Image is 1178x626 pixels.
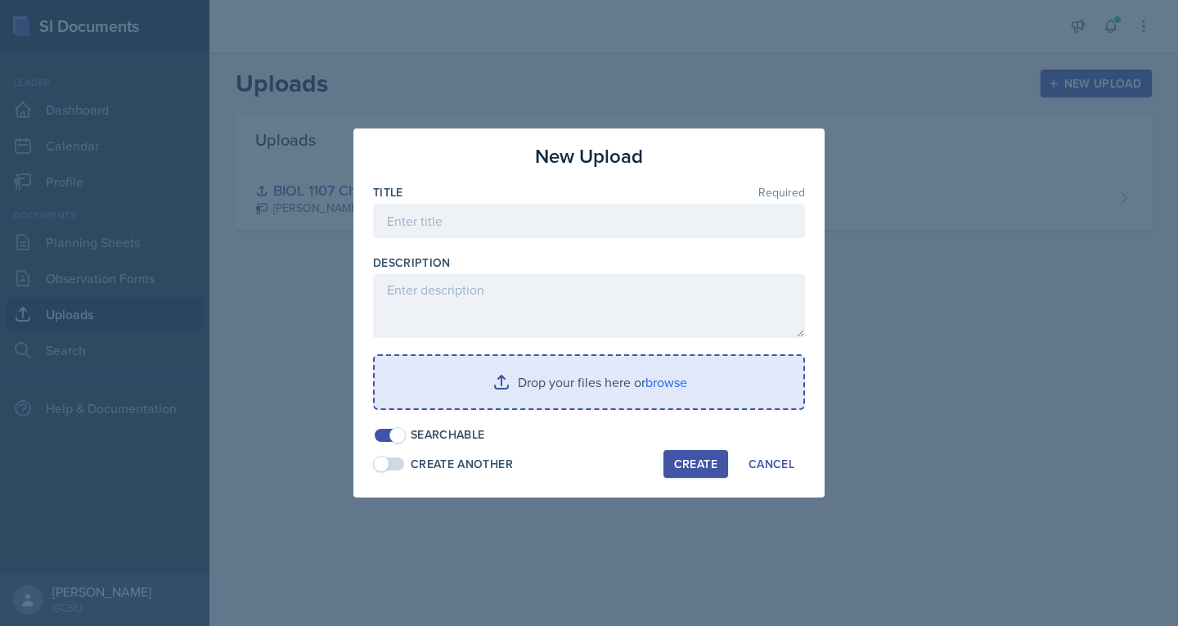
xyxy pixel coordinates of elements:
button: Cancel [738,450,805,478]
span: Required [758,187,805,198]
div: Searchable [411,426,485,444]
div: Create [674,457,717,471]
div: Cancel [749,457,794,471]
h3: New Upload [535,142,643,171]
label: Description [373,254,451,271]
label: Title [373,184,403,200]
button: Create [663,450,728,478]
div: Create Another [411,456,513,473]
input: Enter title [373,204,805,238]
